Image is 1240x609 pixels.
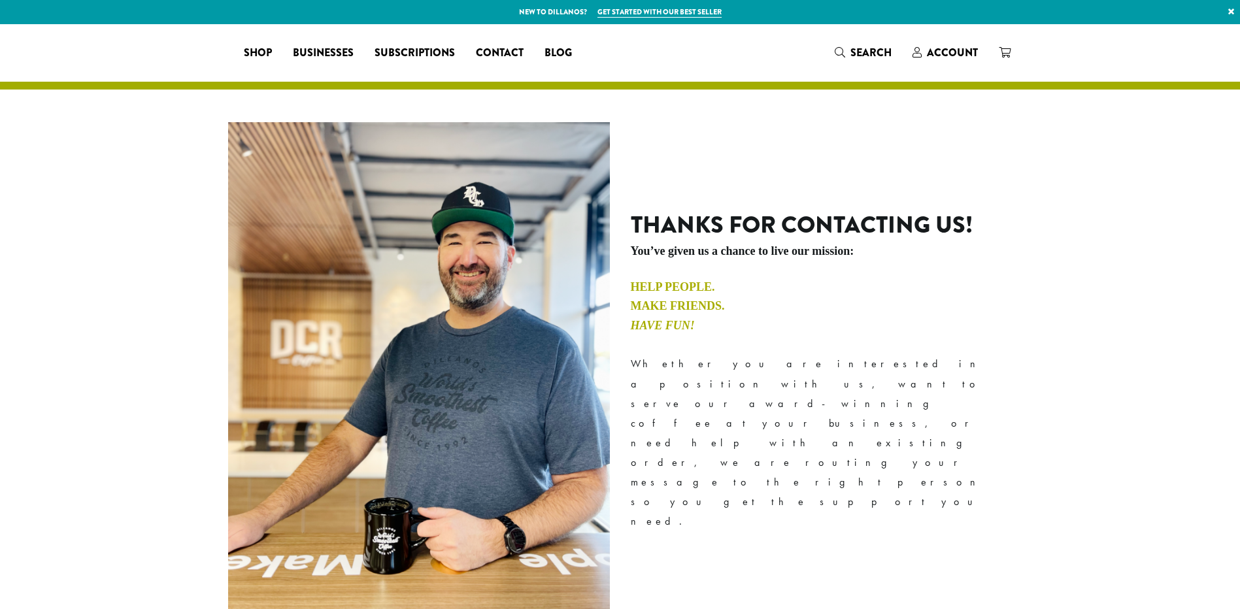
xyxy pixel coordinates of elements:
h4: Make Friends. [631,299,1013,314]
span: Contact [476,45,524,61]
em: Have Fun! [631,319,695,332]
h2: Thanks for contacting us! [631,211,1013,239]
a: Shop [233,42,282,63]
a: Search [824,42,902,63]
p: Whether you are interested in a position with us, want to serve our award-winning coffee at your ... [631,354,1013,531]
span: Blog [545,45,572,61]
span: Search [850,45,892,60]
span: Businesses [293,45,354,61]
span: Account [927,45,978,60]
span: Shop [244,45,272,61]
h5: You’ve given us a chance to live our mission: [631,244,1013,259]
span: Subscriptions [375,45,455,61]
h4: Help People. [631,280,1013,295]
a: Get started with our best seller [597,7,722,18]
